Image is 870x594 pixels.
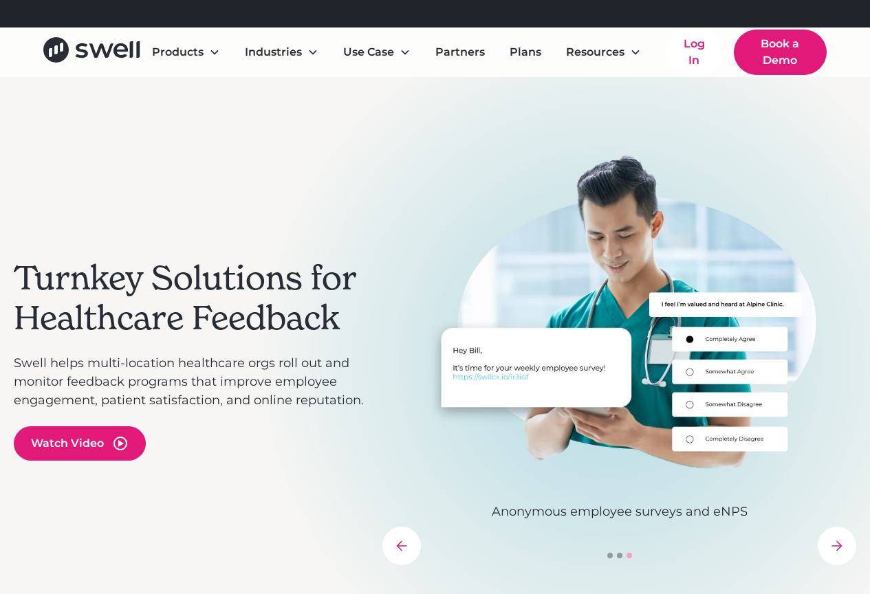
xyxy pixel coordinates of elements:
[627,553,632,558] div: Show slide 3 of 3
[607,553,613,558] div: Show slide 1 of 3
[382,527,421,565] div: previous slide
[734,30,827,75] a: Book a Demo
[245,44,302,60] div: Industries
[31,435,104,452] div: Watch Video
[14,354,369,410] p: Swell helps multi-location healthcare orgs roll out and monitor feedback programs that improve em...
[234,38,329,66] div: Industries
[141,38,231,66] div: Products
[382,154,856,521] div: 3 of 3
[627,445,870,594] iframe: Chat Widget
[152,44,204,60] div: Products
[555,38,652,66] div: Resources
[332,38,422,66] div: Use Case
[424,38,496,66] a: Partners
[566,44,624,60] div: Resources
[343,44,394,60] div: Use Case
[14,426,146,461] a: open lightbox
[43,37,140,67] a: home
[666,30,723,74] a: Log In
[382,503,856,521] p: Anonymous employee surveys and eNPS
[617,553,622,558] div: Show slide 2 of 3
[14,258,369,338] h2: Turnkey Solutions for Healthcare Feedback
[499,38,552,66] a: Plans
[382,154,856,565] div: carousel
